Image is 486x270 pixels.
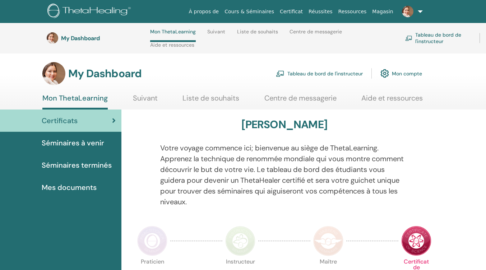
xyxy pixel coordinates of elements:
a: Cours & Séminaires [222,5,277,18]
h3: [PERSON_NAME] [241,118,327,131]
span: Séminaires terminés [42,160,112,171]
h3: My Dashboard [68,67,142,80]
a: Magasin [369,5,396,18]
img: chalkboard-teacher.svg [276,70,284,77]
a: Ressources [335,5,370,18]
img: logo.png [47,4,133,20]
a: Mon ThetaLearning [150,29,196,42]
span: Mes documents [42,182,97,193]
h3: My Dashboard [61,35,133,42]
img: Practitioner [137,226,167,256]
img: default.jpg [402,6,413,17]
a: Liste de souhaits [182,94,239,108]
a: Certificat [277,5,306,18]
a: Liste de souhaits [237,29,278,40]
img: default.jpg [47,32,58,44]
a: Aide et ressources [361,94,423,108]
img: chalkboard-teacher.svg [405,36,412,41]
img: default.jpg [42,62,65,85]
a: Suivant [207,29,225,40]
p: Votre voyage commence ici; bienvenue au siège de ThetaLearning. Apprenez la technique de renommée... [160,143,408,207]
a: À propos de [186,5,222,18]
a: Mon ThetaLearning [42,94,108,110]
a: Mon compte [380,65,422,81]
img: Certificate of Science [401,226,431,256]
span: Certificats [42,115,78,126]
img: Instructor [225,226,255,256]
a: Suivant [133,94,158,108]
span: Séminaires à venir [42,138,104,148]
a: Réussites [306,5,335,18]
a: Tableau de bord de l'instructeur [276,65,363,81]
img: cog.svg [380,67,389,79]
a: Aide et ressources [150,42,194,53]
a: Centre de messagerie [264,94,337,108]
a: Tableau de bord de l'instructeur [405,30,471,46]
img: Master [313,226,343,256]
a: Centre de messagerie [290,29,342,40]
